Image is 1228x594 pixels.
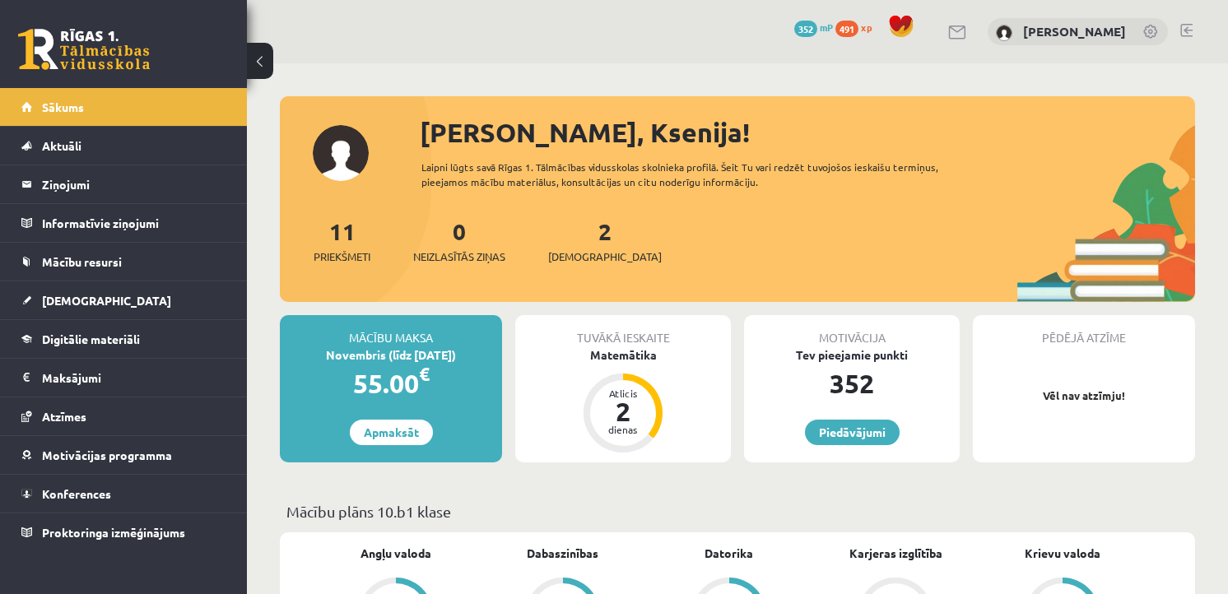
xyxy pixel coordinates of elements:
[42,204,226,242] legend: Informatīvie ziņojumi
[21,513,226,551] a: Proktoringa izmēģinājums
[794,21,817,37] span: 352
[861,21,872,34] span: xp
[280,315,502,346] div: Mācību maksa
[42,138,81,153] span: Aktuāli
[286,500,1188,522] p: Mācību plāns 10.b1 klase
[744,346,960,364] div: Tev pieejamie punkti
[21,475,226,513] a: Konferences
[350,420,433,445] a: Apmaksāt
[42,359,226,397] legend: Maksājumi
[805,420,900,445] a: Piedāvājumi
[794,21,833,34] a: 352 mP
[835,21,880,34] a: 491 xp
[21,88,226,126] a: Sākums
[598,388,648,398] div: Atlicis
[1025,545,1100,562] a: Krievu valoda
[419,362,430,386] span: €
[598,425,648,434] div: dienas
[527,545,598,562] a: Dabaszinības
[21,436,226,474] a: Motivācijas programma
[42,293,171,308] span: [DEMOGRAPHIC_DATA]
[849,545,942,562] a: Karjeras izglītība
[42,486,111,501] span: Konferences
[421,160,970,189] div: Laipni lūgts savā Rīgas 1. Tālmācības vidusskolas skolnieka profilā. Šeit Tu vari redzēt tuvojošo...
[21,281,226,319] a: [DEMOGRAPHIC_DATA]
[42,254,122,269] span: Mācību resursi
[1023,23,1126,39] a: [PERSON_NAME]
[42,332,140,346] span: Digitālie materiāli
[996,25,1012,41] img: Ksenija Alne
[548,216,662,265] a: 2[DEMOGRAPHIC_DATA]
[515,346,731,364] div: Matemātika
[42,409,86,424] span: Atzīmes
[420,113,1195,152] div: [PERSON_NAME], Ksenija!
[973,315,1195,346] div: Pēdējā atzīme
[21,165,226,203] a: Ziņojumi
[21,397,226,435] a: Atzīmes
[18,29,150,70] a: Rīgas 1. Tālmācības vidusskola
[42,100,84,114] span: Sākums
[314,248,370,265] span: Priekšmeti
[21,243,226,281] a: Mācību resursi
[21,320,226,358] a: Digitālie materiāli
[744,315,960,346] div: Motivācija
[314,216,370,265] a: 11Priekšmeti
[548,248,662,265] span: [DEMOGRAPHIC_DATA]
[21,127,226,165] a: Aktuāli
[820,21,833,34] span: mP
[981,387,1187,404] p: Vēl nav atzīmju!
[598,398,648,425] div: 2
[515,346,731,455] a: Matemātika Atlicis 2 dienas
[42,448,172,462] span: Motivācijas programma
[21,359,226,397] a: Maksājumi
[835,21,858,37] span: 491
[744,364,960,403] div: 352
[21,204,226,242] a: Informatīvie ziņojumi
[515,315,731,346] div: Tuvākā ieskaite
[42,165,226,203] legend: Ziņojumi
[705,545,753,562] a: Datorika
[42,525,185,540] span: Proktoringa izmēģinājums
[360,545,431,562] a: Angļu valoda
[280,346,502,364] div: Novembris (līdz [DATE])
[413,248,505,265] span: Neizlasītās ziņas
[280,364,502,403] div: 55.00
[413,216,505,265] a: 0Neizlasītās ziņas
